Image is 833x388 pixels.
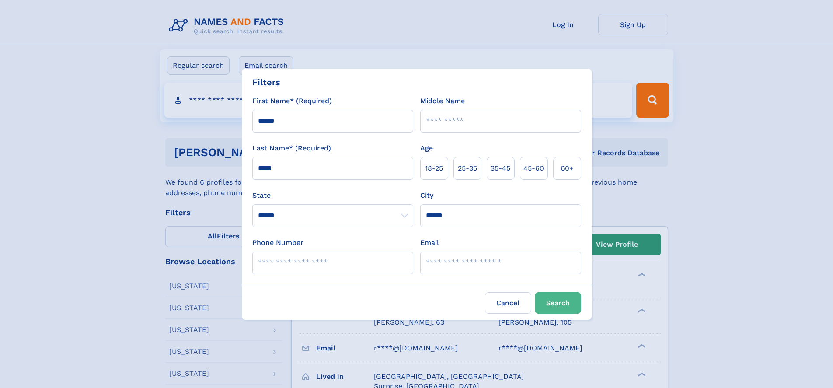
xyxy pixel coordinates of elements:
div: Filters [252,76,280,89]
span: 35‑45 [491,163,510,174]
span: 18‑25 [425,163,443,174]
label: Cancel [485,292,531,314]
label: Last Name* (Required) [252,143,331,154]
label: First Name* (Required) [252,96,332,106]
span: 45‑60 [523,163,544,174]
label: Email [420,238,439,248]
label: State [252,190,413,201]
span: 25‑35 [458,163,477,174]
button: Search [535,292,581,314]
label: Middle Name [420,96,465,106]
span: 60+ [561,163,574,174]
label: Phone Number [252,238,303,248]
label: Age [420,143,433,154]
label: City [420,190,433,201]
